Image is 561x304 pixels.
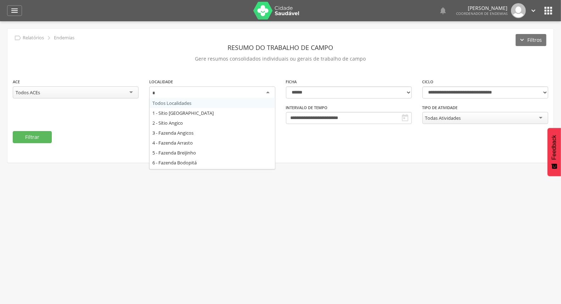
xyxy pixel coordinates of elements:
i:  [45,34,53,42]
i:  [401,114,409,122]
header: Resumo do Trabalho de Campo [13,41,548,54]
label: Ciclo [422,79,434,85]
i:  [14,34,22,42]
div: 6 - Fazenda Bodopitá [150,158,275,168]
button: Filtrar [13,131,52,143]
i:  [10,6,19,15]
i:  [543,5,554,16]
div: Todas Atividades [425,115,461,121]
p: Relatórios [23,35,44,41]
p: Endemias [54,35,74,41]
label: Ficha [286,79,297,85]
div: 7 - Sítio Bodopitá [150,168,275,178]
a:  [7,5,22,16]
button: Filtros [516,34,546,46]
label: Intervalo de Tempo [286,105,328,111]
div: 4 - Fazenda Arrasto [150,138,275,148]
div: Todos Localidades [150,98,275,108]
p: Gere resumos consolidados individuais ou gerais de trabalho de campo [13,54,548,64]
button: Feedback - Mostrar pesquisa [548,128,561,176]
label: Localidade [149,79,173,85]
span: Coordenador de Endemias [456,11,507,16]
i:  [529,7,537,15]
div: 3 - Fazenda Angicos [150,128,275,138]
i:  [439,6,447,15]
div: 5 - Fazenda Breijinho [150,148,275,158]
div: 2 - Sítio Angico [150,118,275,128]
a:  [439,3,447,18]
span: Feedback [551,135,557,160]
a:  [529,3,537,18]
div: Todos ACEs [16,89,40,96]
label: ACE [13,79,20,85]
div: 1 - Sítio [GEOGRAPHIC_DATA] [150,108,275,118]
label: Tipo de Atividade [422,105,458,111]
p: [PERSON_NAME] [456,6,507,11]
